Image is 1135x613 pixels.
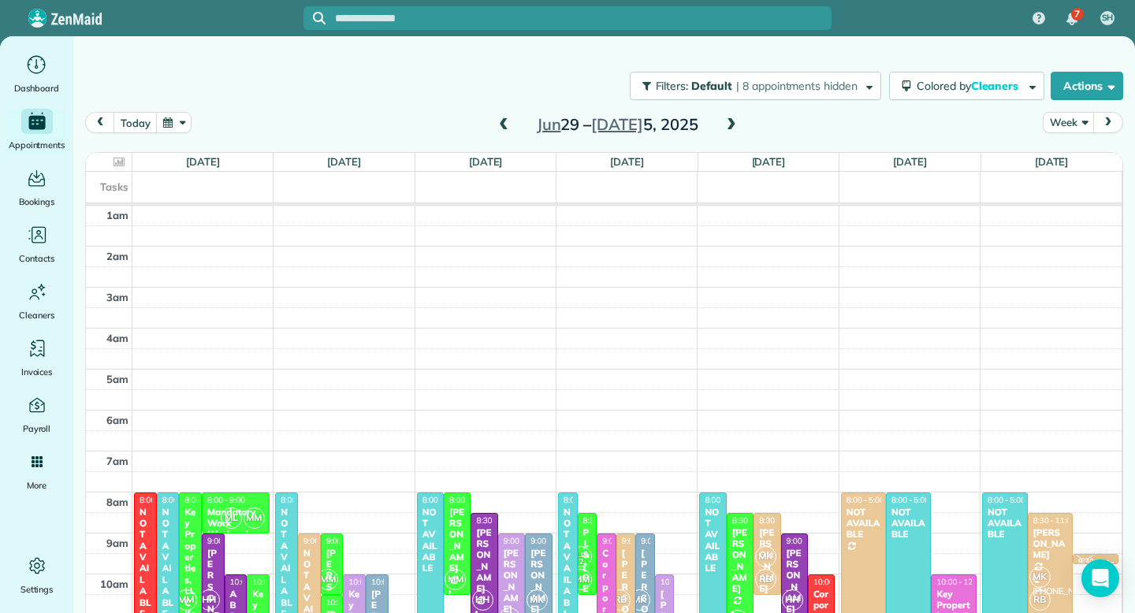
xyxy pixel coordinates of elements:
[106,496,128,508] span: 8am
[469,155,503,168] a: [DATE]
[19,251,54,266] span: Contacts
[326,536,369,546] span: 9:00 - 10:30
[530,536,573,546] span: 9:00 - 11:00
[317,569,338,590] span: MM
[19,194,55,210] span: Bookings
[221,507,242,529] span: ML
[106,250,128,262] span: 2am
[936,577,984,587] span: 10:00 - 12:00
[106,332,128,344] span: 4am
[449,495,492,505] span: 8:00 - 10:30
[6,109,67,153] a: Appointments
[422,495,460,505] span: 8:00 - 5:00
[622,536,664,546] span: 9:00 - 11:00
[564,495,601,505] span: 8:00 - 5:00
[184,495,227,505] span: 8:00 - 11:00
[100,180,128,193] span: Tasks
[571,555,591,570] small: 2
[140,495,177,505] span: 8:00 - 5:00
[736,79,858,93] span: | 8 appointments hidden
[100,578,128,590] span: 10am
[303,12,326,24] button: Focus search
[583,515,626,526] span: 8:30 - 10:30
[252,577,300,587] span: 10:00 - 12:00
[988,495,1025,505] span: 8:00 - 5:00
[1074,8,1080,20] span: 7
[891,495,929,505] span: 8:00 - 5:00
[106,537,128,549] span: 9am
[327,155,361,168] a: [DATE]
[303,536,341,546] span: 9:00 - 5:00
[661,577,703,587] span: 10:00 - 1:00
[846,507,881,541] div: NOT AVAILABLE
[1043,112,1094,133] button: Week
[609,589,631,611] span: RB
[6,392,67,437] a: Payroll
[313,12,326,24] svg: Focus search
[629,589,650,611] span: MK
[475,527,493,595] div: [PERSON_NAME]
[732,515,775,526] span: 8:30 - 11:30
[893,155,927,168] a: [DATE]
[891,507,926,541] div: NOT AVAILABLE
[752,155,786,168] a: [DATE]
[1029,567,1051,588] span: MK
[527,589,548,611] span: MK
[782,589,803,611] span: HH
[537,114,561,134] span: Jun
[1051,72,1123,100] button: Actions
[244,507,265,529] span: MM
[813,577,861,587] span: 10:00 - 12:00
[731,527,749,595] div: [PERSON_NAME]
[704,507,721,574] div: NOT AVAILABLE
[6,553,67,597] a: Settings
[106,291,128,303] span: 3am
[186,155,220,168] a: [DATE]
[847,495,884,505] span: 8:00 - 5:00
[326,597,374,607] span: 10:30 - 12:30
[602,536,640,546] span: 9:00 - 2:00
[14,80,59,96] span: Dashboard
[176,589,197,611] span: MM
[755,546,776,567] span: MK
[448,507,466,574] div: [PERSON_NAME]
[207,495,245,505] span: 8:00 - 9:00
[622,72,881,100] a: Filters: Default | 8 appointments hidden
[571,569,592,590] span: MM
[519,116,716,133] h2: 29 – 5, 2025
[9,137,65,153] span: Appointments
[422,507,439,574] div: NOT AVAILABLE
[19,307,54,323] span: Cleaners
[610,155,644,168] a: [DATE]
[889,72,1044,100] button: Colored byCleaners
[371,577,419,587] span: 10:00 - 12:00
[27,477,47,493] span: More
[691,79,733,93] span: Default
[106,209,128,221] span: 1am
[1055,2,1088,36] div: 7 unread notifications
[207,507,265,574] div: Mandatory Work Weekend Mandatory Work Weekend
[113,112,157,133] button: today
[207,536,250,546] span: 9:00 - 11:00
[971,79,1021,93] span: Cleaners
[1033,515,1076,526] span: 8:30 - 11:00
[1081,559,1119,597] div: Open Intercom Messenger
[656,79,689,93] span: Filters:
[1029,589,1051,611] span: RB
[476,515,519,526] span: 8:30 - 11:00
[6,336,67,380] a: Invoices
[6,165,67,210] a: Bookings
[472,589,493,611] span: HH
[162,495,200,505] span: 8:00 - 5:00
[106,455,128,467] span: 7am
[1033,527,1069,561] div: [PERSON_NAME]
[230,577,277,587] span: 10:00 - 12:00
[445,569,466,590] span: MM
[917,79,1024,93] span: Colored by
[21,364,53,380] span: Invoices
[106,414,128,426] span: 6am
[1035,155,1069,168] a: [DATE]
[6,222,67,266] a: Contacts
[6,52,67,96] a: Dashboard
[630,72,881,100] button: Filters: Default | 8 appointments hidden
